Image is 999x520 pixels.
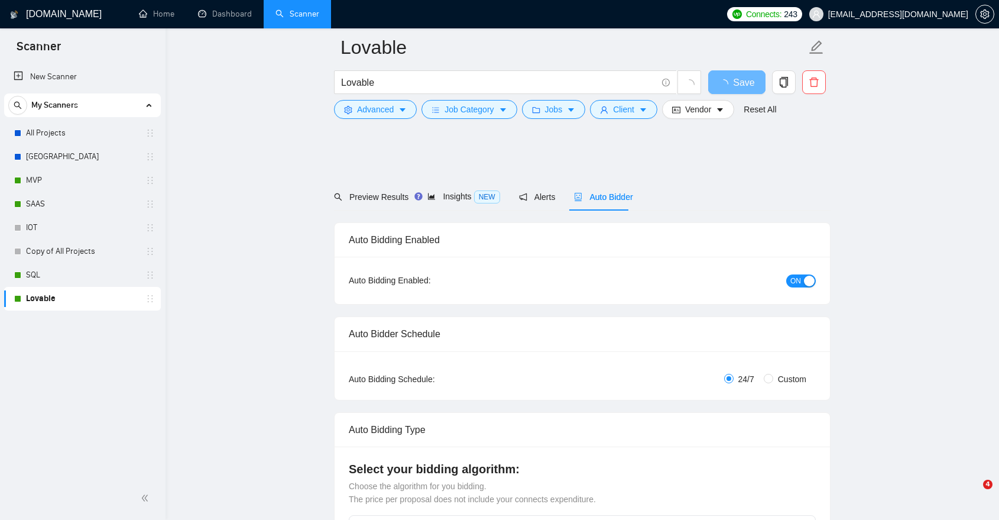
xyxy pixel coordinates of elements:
[427,192,500,201] span: Insights
[574,193,582,201] span: robot
[662,79,670,86] span: info-circle
[145,199,155,209] span: holder
[733,75,754,90] span: Save
[734,373,759,386] span: 24/7
[349,373,504,386] div: Auto Bidding Schedule:
[334,193,342,201] span: search
[445,103,494,116] span: Job Category
[746,8,781,21] span: Connects:
[809,40,824,55] span: edit
[275,9,319,19] a: searchScanner
[590,100,657,119] button: userClientcaret-down
[9,101,27,109] span: search
[803,77,825,88] span: delete
[975,5,994,24] button: setting
[341,75,657,90] input: Search Freelance Jobs...
[357,103,394,116] span: Advanced
[708,70,766,94] button: Save
[716,105,724,114] span: caret-down
[349,223,816,257] div: Auto Bidding Enabled
[26,145,138,169] a: [GEOGRAPHIC_DATA]
[413,191,424,202] div: Tooltip anchor
[613,103,634,116] span: Client
[4,65,161,89] li: New Scanner
[145,176,155,185] span: holder
[719,79,733,89] span: loading
[340,33,806,62] input: Scanner name...
[744,103,776,116] a: Reset All
[685,103,711,116] span: Vendor
[532,105,540,114] span: folder
[959,480,987,508] iframe: Intercom live chat
[802,70,826,94] button: delete
[639,105,647,114] span: caret-down
[26,192,138,216] a: SAAS
[141,492,153,504] span: double-left
[14,65,151,89] a: New Scanner
[773,77,795,88] span: copy
[26,240,138,263] a: Copy of All Projects
[349,482,596,504] span: Choose the algorithm for you bidding. The price per proposal does not include your connects expen...
[4,93,161,311] li: My Scanners
[26,121,138,145] a: All Projects
[8,96,27,115] button: search
[26,216,138,240] a: IOT
[983,480,992,489] span: 4
[334,100,417,119] button: settingAdvancedcaret-down
[975,9,994,19] a: setting
[31,93,78,117] span: My Scanners
[672,105,680,114] span: idcard
[784,8,797,21] span: 243
[567,105,575,114] span: caret-down
[474,190,500,204] span: NEW
[349,317,816,351] div: Auto Bidder Schedule
[976,9,994,19] span: setting
[773,373,811,386] span: Custom
[684,79,695,90] span: loading
[545,103,563,116] span: Jobs
[499,105,507,114] span: caret-down
[522,100,586,119] button: folderJobscaret-down
[139,9,174,19] a: homeHome
[344,105,352,114] span: setting
[349,461,816,477] h4: Select your bidding algorithm:
[519,192,556,202] span: Alerts
[772,70,796,94] button: copy
[421,100,517,119] button: barsJob Categorycaret-down
[812,10,820,18] span: user
[427,192,436,201] span: area-chart
[145,294,155,303] span: holder
[334,192,408,202] span: Preview Results
[349,274,504,287] div: Auto Bidding Enabled:
[574,192,633,202] span: Auto Bidder
[600,105,608,114] span: user
[145,152,155,162] span: holder
[26,287,138,311] a: Lovable
[10,5,18,24] img: logo
[26,263,138,287] a: SQL
[145,247,155,256] span: holder
[145,223,155,232] span: holder
[398,105,407,114] span: caret-down
[519,193,527,201] span: notification
[7,38,70,63] span: Scanner
[198,9,252,19] a: dashboardDashboard
[662,100,734,119] button: idcardVendorcaret-down
[349,413,816,447] div: Auto Bidding Type
[432,105,440,114] span: bars
[732,9,742,19] img: upwork-logo.png
[790,274,801,288] span: ON
[145,270,155,280] span: holder
[145,128,155,138] span: holder
[26,169,138,192] a: MVP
